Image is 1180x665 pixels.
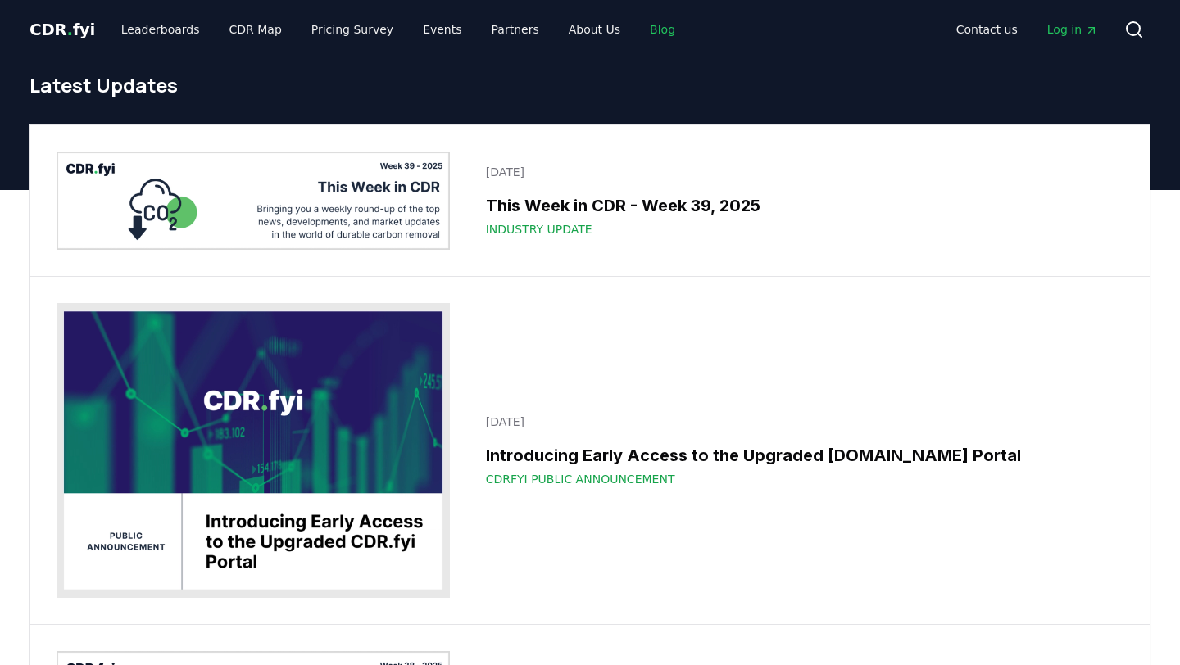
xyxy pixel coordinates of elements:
a: [DATE]Introducing Early Access to the Upgraded [DOMAIN_NAME] PortalCDRfyi Public Announcement [476,404,1123,497]
h3: Introducing Early Access to the Upgraded [DOMAIN_NAME] Portal [486,443,1114,468]
a: Leaderboards [108,15,213,44]
p: [DATE] [486,164,1114,180]
span: . [67,20,73,39]
a: CDR.fyi [29,18,95,41]
nav: Main [108,15,688,44]
span: Log in [1047,21,1098,38]
p: [DATE] [486,414,1114,430]
img: Introducing Early Access to the Upgraded CDR.fyi Portal blog post image [57,303,450,598]
a: Blog [637,15,688,44]
h1: Latest Updates [29,72,1150,98]
nav: Main [943,15,1111,44]
a: Log in [1034,15,1111,44]
span: Industry Update [486,221,592,237]
a: CDR Map [216,15,295,44]
span: CDR fyi [29,20,95,39]
a: Events [410,15,474,44]
span: CDRfyi Public Announcement [486,471,675,487]
img: This Week in CDR - Week 39, 2025 blog post image [57,152,450,250]
h3: This Week in CDR - Week 39, 2025 [486,193,1114,218]
a: Pricing Survey [298,15,406,44]
a: [DATE]This Week in CDR - Week 39, 2025Industry Update [476,154,1123,247]
a: Contact us [943,15,1031,44]
a: Partners [479,15,552,44]
a: About Us [556,15,633,44]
